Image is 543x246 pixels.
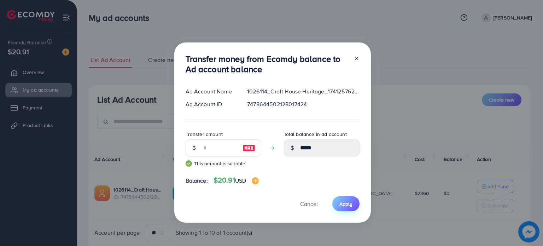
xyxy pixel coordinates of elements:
[214,176,259,185] h4: $20.91
[252,177,259,184] img: image
[241,100,365,108] div: 7478644502128017424
[332,196,360,211] button: Apply
[291,196,327,211] button: Cancel
[186,131,223,138] label: Transfer amount
[186,160,192,167] img: guide
[284,131,347,138] label: Total balance in ad account
[186,54,348,74] h3: Transfer money from Ecomdy balance to Ad account balance
[180,87,242,96] div: Ad Account Name
[180,100,242,108] div: Ad Account ID
[339,200,352,207] span: Apply
[241,87,365,96] div: 1026114_Craft House Heritage_1741257625124
[186,177,208,185] span: Balance:
[300,200,318,208] span: Cancel
[235,177,246,184] span: USD
[186,160,261,167] small: This amount is suitable
[243,144,255,152] img: image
